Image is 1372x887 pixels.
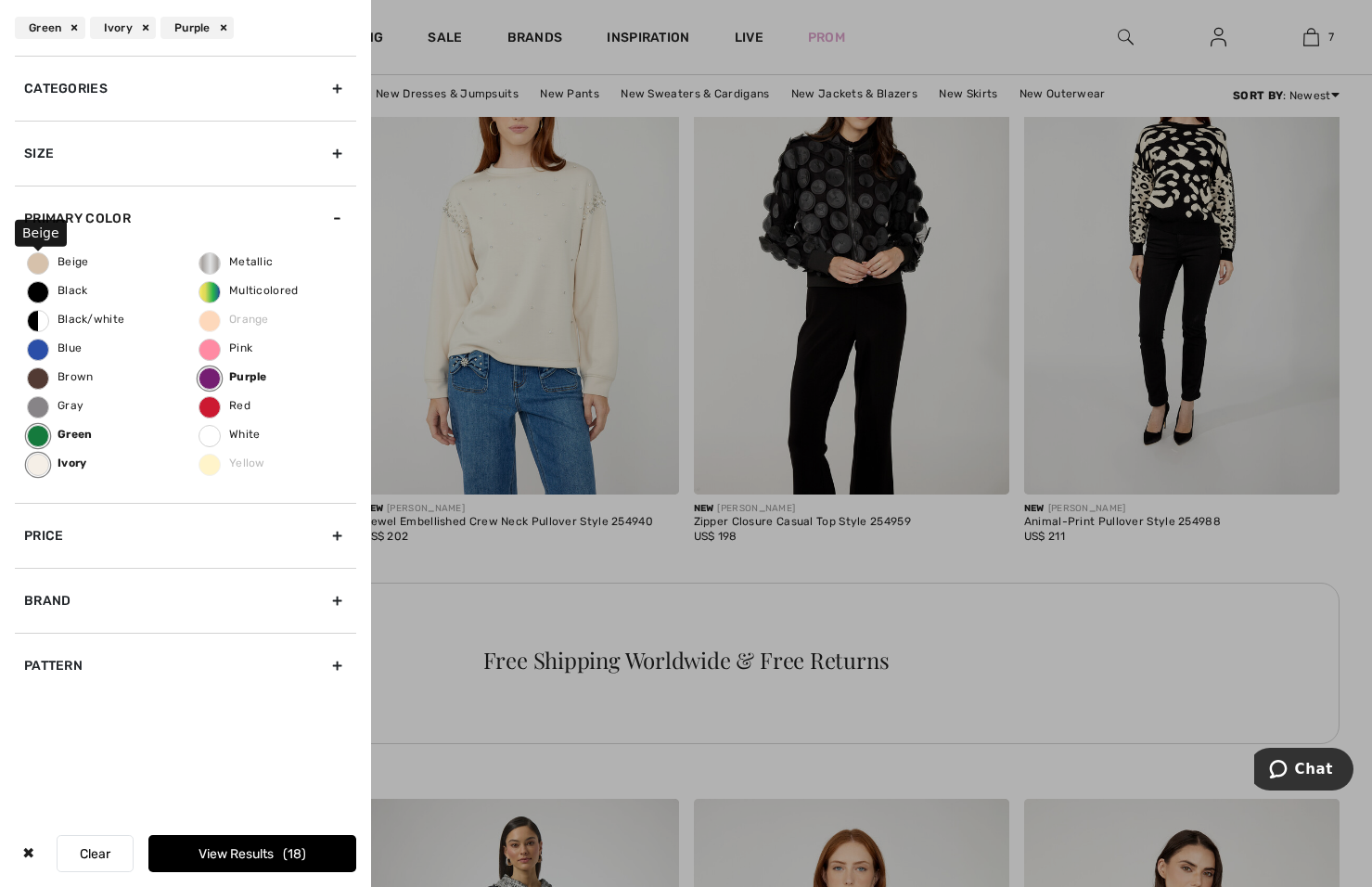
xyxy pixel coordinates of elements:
[15,835,42,872] div: ✖
[28,456,87,469] span: Ivory
[15,56,356,121] div: Categories
[199,456,265,469] span: Yellow
[28,370,94,383] span: Brown
[90,17,157,39] div: Ivory
[283,846,306,862] span: 18
[199,370,267,383] span: Purple
[15,503,356,568] div: Price
[199,313,269,326] span: Orange
[28,428,93,441] span: Green
[199,255,273,268] span: Metallic
[199,399,250,412] span: Red
[15,219,67,246] div: Beige
[15,568,356,633] div: Brand
[28,284,88,297] span: Black
[15,17,85,39] div: Green
[15,633,356,698] div: Pattern
[57,835,134,872] button: Clear
[28,255,89,268] span: Beige
[199,284,299,297] span: Multicolored
[28,399,83,412] span: Gray
[199,341,252,354] span: Pink
[28,341,82,354] span: Blue
[15,121,356,186] div: Size
[1254,748,1353,794] iframe: Opens a widget where you can chat to one of our agents
[15,186,356,251] div: Primary Color
[160,17,234,39] div: Purple
[148,835,356,872] button: View Results18
[28,313,124,326] span: Black/white
[199,428,261,441] span: White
